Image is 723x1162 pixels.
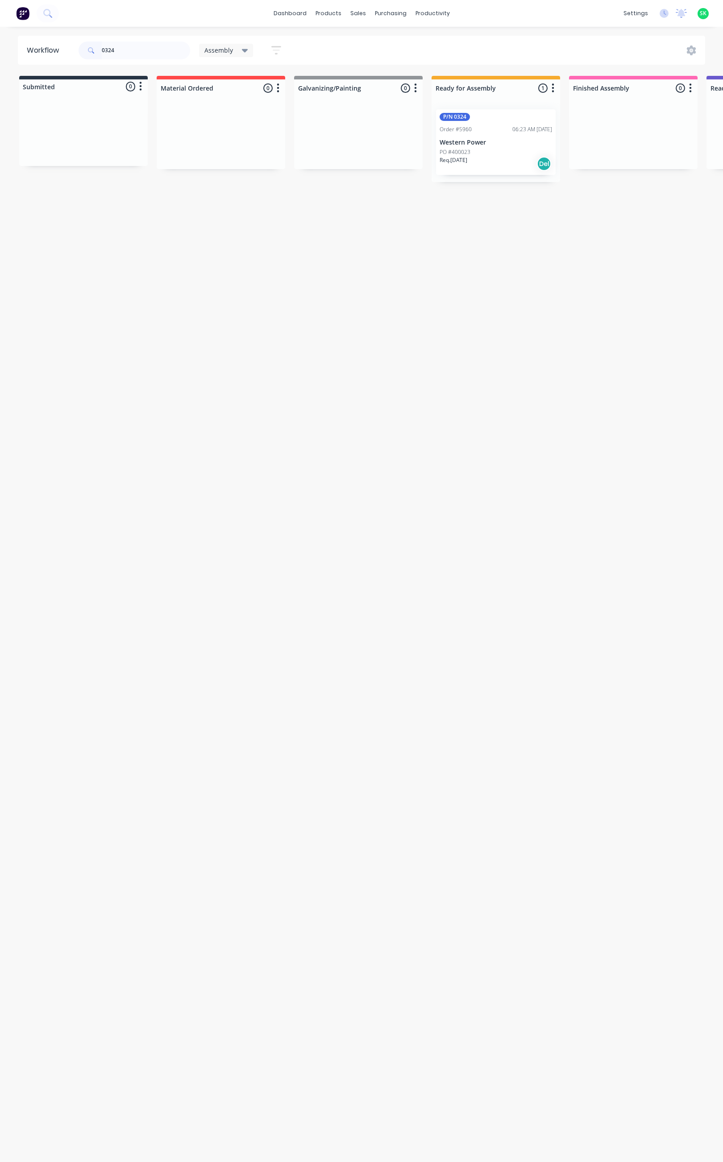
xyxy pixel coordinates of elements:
div: products [311,7,346,20]
div: purchasing [370,7,411,20]
input: Search for orders... [102,41,190,59]
div: Order #5960 [440,125,472,133]
div: settings [619,7,652,20]
a: dashboard [269,7,311,20]
span: Assembly [204,46,233,55]
p: Western Power [440,139,552,146]
p: Req. [DATE] [440,156,467,164]
div: sales [346,7,370,20]
div: productivity [411,7,454,20]
p: PO #400023 [440,148,470,156]
div: P/N 0324Order #596006:23 AM [DATE]Western PowerPO #400023Req.[DATE]Del [436,109,556,175]
div: Workflow [27,45,63,56]
span: SK [700,9,706,17]
div: Del [537,157,551,171]
div: P/N 0324 [440,113,470,121]
div: 06:23 AM [DATE] [512,125,552,133]
img: Factory [16,7,29,20]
